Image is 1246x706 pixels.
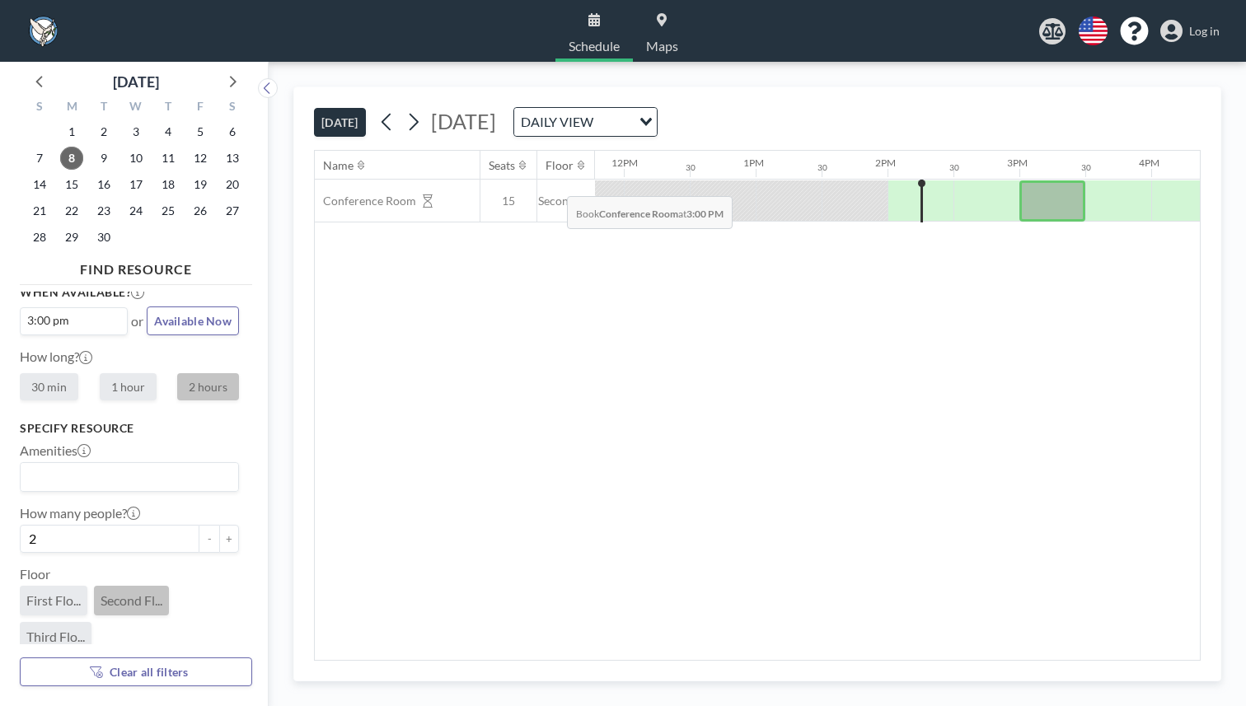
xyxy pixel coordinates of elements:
[567,196,733,229] span: Book at
[101,592,162,609] span: Second Fl...
[221,147,244,170] span: Saturday, September 13, 2025
[92,199,115,222] span: Tuesday, September 23, 2025
[599,208,678,220] b: Conference Room
[221,199,244,222] span: Saturday, September 27, 2025
[113,70,159,93] div: [DATE]
[26,15,59,48] img: organization-logo
[598,111,630,133] input: Search for option
[22,466,229,488] input: Search for option
[817,162,827,173] div: 30
[875,157,896,169] div: 2PM
[189,199,212,222] span: Friday, September 26, 2025
[546,158,574,173] div: Floor
[120,97,152,119] div: W
[569,40,620,53] span: Schedule
[152,97,184,119] div: T
[21,308,127,333] div: Search for option
[56,97,88,119] div: M
[221,120,244,143] span: Saturday, September 6, 2025
[60,199,83,222] span: Monday, September 22, 2025
[157,120,180,143] span: Thursday, September 4, 2025
[20,421,239,436] h3: Specify resource
[124,199,148,222] span: Wednesday, September 24, 2025
[743,157,764,169] div: 1PM
[92,226,115,249] span: Tuesday, September 30, 2025
[20,566,50,582] label: Floor
[110,665,189,679] span: Clear all filters
[686,208,724,220] b: 3:00 PM
[514,108,657,136] div: Search for option
[611,157,638,169] div: 12PM
[315,194,416,208] span: Conference Room
[28,173,51,196] span: Sunday, September 14, 2025
[199,525,219,553] button: -
[949,162,959,173] div: 30
[221,173,244,196] span: Saturday, September 20, 2025
[60,226,83,249] span: Monday, September 29, 2025
[1160,20,1220,43] a: Log in
[537,194,595,208] span: Second Fl...
[100,373,157,400] label: 1 hour
[28,226,51,249] span: Sunday, September 28, 2025
[73,311,118,330] input: Search for option
[20,373,78,400] label: 30 min
[216,97,248,119] div: S
[124,147,148,170] span: Wednesday, September 10, 2025
[686,162,696,173] div: 30
[28,147,51,170] span: Sunday, September 7, 2025
[480,194,536,208] span: 15
[20,348,92,364] label: How long?
[28,199,51,222] span: Sunday, September 21, 2025
[20,657,252,686] button: Clear all filters
[189,147,212,170] span: Friday, September 12, 2025
[314,108,366,137] button: [DATE]
[20,255,252,278] h4: FIND RESOURCE
[323,158,354,173] div: Name
[21,463,238,491] div: Search for option
[1139,157,1159,169] div: 4PM
[92,147,115,170] span: Tuesday, September 9, 2025
[157,147,180,170] span: Thursday, September 11, 2025
[177,373,239,400] label: 2 hours
[131,313,143,330] span: or
[154,314,232,328] span: Available Now
[431,109,496,133] span: [DATE]
[26,629,85,645] span: Third Flo...
[1189,24,1220,39] span: Log in
[124,120,148,143] span: Wednesday, September 3, 2025
[92,120,115,143] span: Tuesday, September 2, 2025
[147,306,239,335] button: Available Now
[157,173,180,196] span: Thursday, September 18, 2025
[219,525,239,553] button: +
[92,173,115,196] span: Tuesday, September 16, 2025
[60,173,83,196] span: Monday, September 15, 2025
[1081,162,1091,173] div: 30
[1007,157,1028,169] div: 3PM
[124,173,148,196] span: Wednesday, September 17, 2025
[60,147,83,170] span: Monday, September 8, 2025
[60,120,83,143] span: Monday, September 1, 2025
[518,111,597,133] span: DAILY VIEW
[184,97,216,119] div: F
[189,173,212,196] span: Friday, September 19, 2025
[20,442,91,459] label: Amenities
[646,40,678,53] span: Maps
[24,97,56,119] div: S
[20,505,140,521] label: How many people?
[26,592,81,609] span: First Flo...
[157,199,180,222] span: Thursday, September 25, 2025
[88,97,120,119] div: T
[24,312,72,329] span: 3:00 pm
[489,158,515,173] div: Seats
[189,120,212,143] span: Friday, September 5, 2025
